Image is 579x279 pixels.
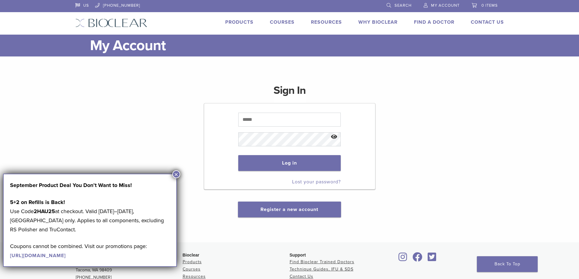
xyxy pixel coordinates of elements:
p: Use Code at checkout. Valid [DATE]–[DATE], [GEOGRAPHIC_DATA] only. Applies to all components, exc... [10,198,170,234]
a: Courses [270,19,295,25]
span: 0 items [481,3,498,8]
a: Why Bioclear [358,19,398,25]
span: Search [395,3,412,8]
button: Close [172,170,180,178]
strong: 2HAU25 [34,208,55,215]
a: Resources [311,19,342,25]
button: Register a new account [238,202,341,217]
a: Resources [183,274,206,279]
a: Lost your password? [292,179,341,185]
span: Support [290,253,306,257]
a: Find A Doctor [414,19,454,25]
a: [URL][DOMAIN_NAME] [10,253,66,259]
span: My Account [431,3,460,8]
strong: 5+2 on Refills is Back! [10,199,65,206]
a: Bioclear [397,256,409,262]
a: Bioclear [426,256,439,262]
a: Products [225,19,253,25]
h1: My Account [90,35,504,56]
a: Register a new account [260,206,318,213]
a: Back To Top [477,256,538,272]
a: Contact Us [471,19,504,25]
h1: Sign In [274,83,306,103]
a: Find Bioclear Trained Doctors [290,259,354,264]
a: Courses [183,267,201,272]
p: Coupons cannot be combined. Visit our promotions page: [10,242,170,260]
a: Bioclear [411,256,425,262]
a: Products [183,259,202,264]
button: Show password [328,129,341,145]
a: Contact Us [290,274,313,279]
strong: September Product Deal You Don’t Want to Miss! [10,182,132,189]
a: Technique Guides, IFU & SDS [290,267,353,272]
button: Log in [238,155,341,171]
img: Bioclear [75,19,147,27]
span: Bioclear [183,253,199,257]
